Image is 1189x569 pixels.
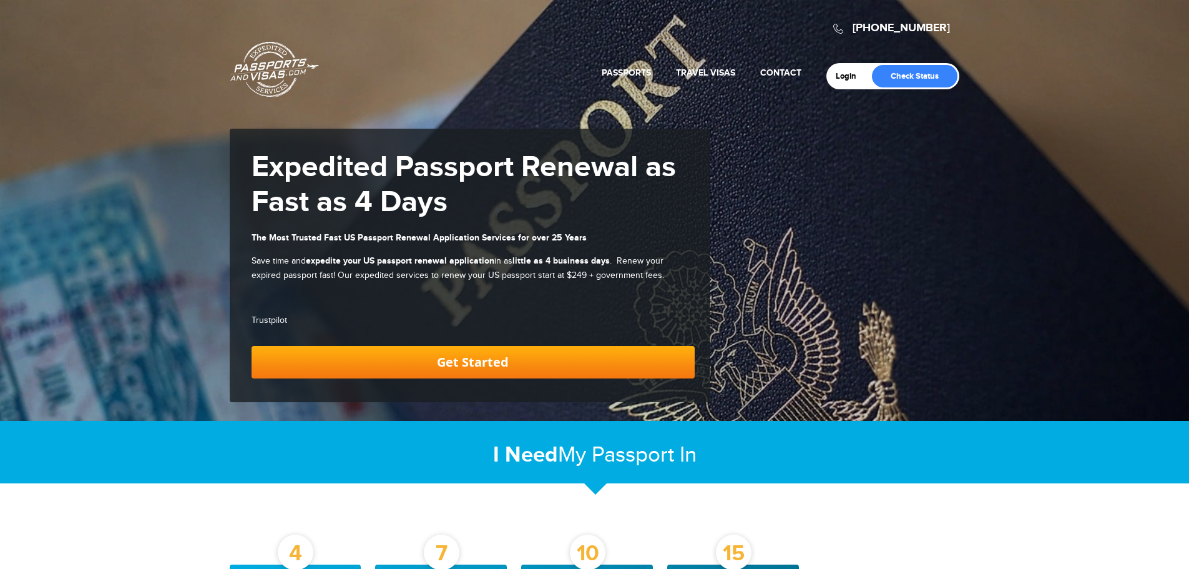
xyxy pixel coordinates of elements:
[230,41,319,97] a: Passports & [DOMAIN_NAME]
[592,442,697,468] span: Passport In
[760,67,801,78] a: Contact
[252,315,287,325] a: Trustpilot
[306,255,494,266] strong: expedite your US passport renewal application
[252,254,695,282] p: Save time and in as . Renew your expired passport fast! Our expedited services to renew your US p...
[602,67,651,78] a: Passports
[512,255,610,266] strong: little as 4 business days
[853,21,950,35] a: [PHONE_NUMBER]
[676,67,735,78] a: Travel Visas
[836,71,865,81] a: Login
[252,232,587,243] strong: The Most Trusted Fast US Passport Renewal Application Services for over 25 Years
[872,65,957,87] a: Check Status
[493,442,558,468] strong: I Need
[252,346,695,379] a: Get Started
[230,442,960,468] h2: My
[252,149,676,220] strong: Expedited Passport Renewal as Fast as 4 Days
